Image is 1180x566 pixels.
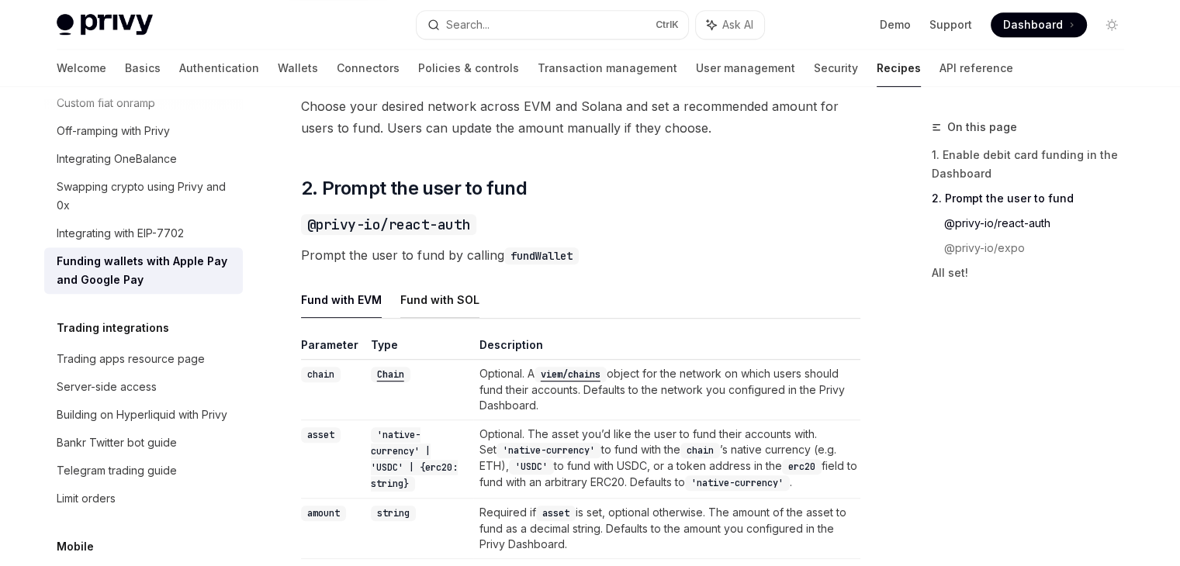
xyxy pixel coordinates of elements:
a: Wallets [278,50,318,87]
div: Integrating with EIP-7702 [57,224,184,243]
a: @privy-io/expo [944,236,1137,261]
h5: Mobile [57,537,94,556]
div: Swapping crypto using Privy and 0x [57,178,234,215]
code: string [371,506,416,521]
button: Toggle dark mode [1099,12,1124,37]
a: Chain [371,367,410,380]
h5: Trading integrations [57,319,169,337]
code: fundWallet [504,247,579,264]
div: Funding wallets with Apple Pay and Google Pay [57,252,234,289]
a: User management [696,50,795,87]
code: Chain [371,367,410,382]
a: Basics [125,50,161,87]
a: Bankr Twitter bot guide [44,429,243,457]
a: 1. Enable debit card funding in the Dashboard [932,143,1137,186]
a: Security [814,50,858,87]
span: Ask AI [722,17,753,33]
a: API reference [940,50,1013,87]
div: Search... [446,16,490,34]
a: Telegram trading guide [44,457,243,485]
div: Integrating OneBalance [57,150,177,168]
a: Trading apps resource page [44,345,243,373]
a: Connectors [337,50,400,87]
a: Policies & controls [418,50,519,87]
code: erc20 [782,459,822,475]
a: Server-side access [44,373,243,401]
button: Ask AI [696,11,764,39]
a: Transaction management [538,50,677,87]
a: Limit orders [44,485,243,513]
a: Building on Hyperliquid with Privy [44,401,243,429]
a: Recipes [877,50,921,87]
img: light logo [57,14,153,36]
a: Off-ramping with Privy [44,117,243,145]
a: Authentication [179,50,259,87]
a: Dashboard [991,12,1087,37]
td: Optional. A object for the network on which users should fund their accounts. Defaults to the net... [473,360,860,420]
code: chain [680,443,720,458]
div: Trading apps resource page [57,350,205,368]
span: 2. Prompt the user to fund [301,176,527,201]
div: Telegram trading guide [57,461,177,480]
code: viem/chains [535,367,607,382]
a: All set! [932,261,1137,285]
button: Fund with EVM [301,281,382,318]
div: Limit orders [57,489,116,508]
a: 2. Prompt the user to fund [932,186,1137,211]
th: Type [365,337,473,360]
a: Swapping crypto using Privy and 0x [44,173,243,219]
th: Parameter [301,337,365,360]
a: Demo [880,17,911,33]
code: 'USDC' [509,459,554,475]
code: asset [536,506,576,521]
button: Fund with SOL [400,281,479,318]
span: Prompt the user to fund by calling [301,244,860,266]
span: On this page [947,118,1017,136]
code: 'native-currency' [685,475,790,491]
code: 'native-currency' | 'USDC' | {erc20: string} [371,427,458,492]
a: @privy-io/react-auth [944,211,1137,236]
code: asset [301,427,341,443]
a: Funding wallets with Apple Pay and Google Pay [44,247,243,294]
div: Bankr Twitter bot guide [57,433,177,452]
td: Optional. The asset you’d like the user to fund their accounts with. Set to fund with the ’s nati... [473,420,860,499]
th: Description [473,337,860,360]
div: Off-ramping with Privy [57,122,170,140]
td: Required if is set, optional otherwise. The amount of the asset to fund as a decimal string. Defa... [473,499,860,559]
span: Dashboard [1003,17,1063,33]
code: 'native-currency' [497,443,601,458]
code: @privy-io/react-auth [301,214,476,235]
div: Building on Hyperliquid with Privy [57,406,227,424]
span: Choose your desired network across EVM and Solana and set a recommended amount for users to fund.... [301,95,860,139]
a: viem/chains [535,367,607,380]
button: Search...CtrlK [417,11,688,39]
a: Integrating OneBalance [44,145,243,173]
code: chain [301,367,341,382]
a: Support [929,17,972,33]
code: amount [301,506,346,521]
span: Ctrl K [656,19,679,31]
a: Integrating with EIP-7702 [44,219,243,247]
a: Welcome [57,50,106,87]
div: Server-side access [57,378,157,396]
